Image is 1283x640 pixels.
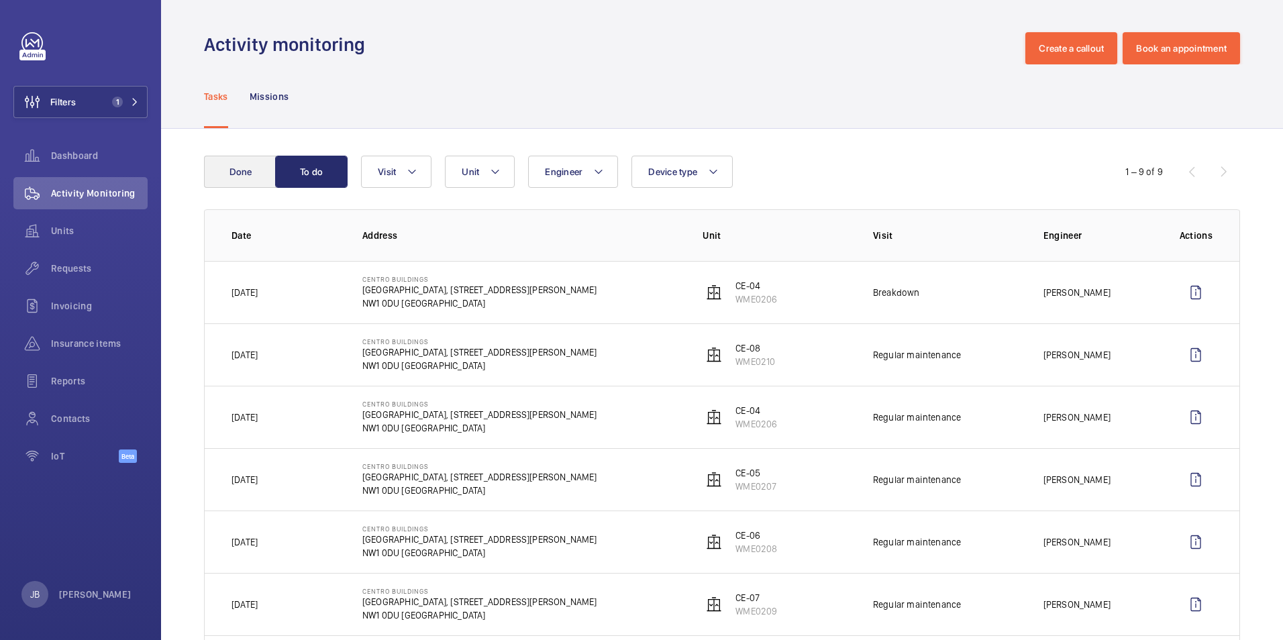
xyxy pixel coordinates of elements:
[51,262,148,275] span: Requests
[873,348,961,362] p: Regular maintenance
[735,604,777,618] p: WME0209
[362,533,597,546] p: [GEOGRAPHIC_DATA], [STREET_ADDRESS][PERSON_NAME]
[232,535,258,549] p: [DATE]
[1180,229,1213,242] p: Actions
[362,421,597,435] p: NW1 0DU [GEOGRAPHIC_DATA]
[362,546,597,559] p: NW1 0DU [GEOGRAPHIC_DATA]
[362,297,597,310] p: NW1 0DU [GEOGRAPHIC_DATA]
[362,595,597,608] p: [GEOGRAPHIC_DATA], [STREET_ADDRESS][PERSON_NAME]
[706,534,722,550] img: elevator.svg
[648,166,697,177] span: Device type
[232,598,258,611] p: [DATE]
[59,588,132,601] p: [PERSON_NAME]
[362,470,597,484] p: [GEOGRAPHIC_DATA], [STREET_ADDRESS][PERSON_NAME]
[362,484,597,497] p: NW1 0DU [GEOGRAPHIC_DATA]
[362,587,597,595] p: Centro Buildings
[232,229,341,242] p: Date
[50,95,76,109] span: Filters
[873,286,920,299] p: Breakdown
[873,598,961,611] p: Regular maintenance
[703,229,852,242] p: Unit
[362,283,597,297] p: [GEOGRAPHIC_DATA], [STREET_ADDRESS][PERSON_NAME]
[51,186,148,200] span: Activity Monitoring
[873,473,961,486] p: Regular maintenance
[1043,535,1111,549] p: [PERSON_NAME]
[545,166,582,177] span: Engineer
[362,400,597,408] p: Centro Buildings
[232,348,258,362] p: [DATE]
[232,411,258,424] p: [DATE]
[445,156,515,188] button: Unit
[362,275,597,283] p: Centro Buildings
[362,408,597,421] p: [GEOGRAPHIC_DATA], [STREET_ADDRESS][PERSON_NAME]
[706,284,722,301] img: elevator.svg
[112,97,123,107] span: 1
[362,525,597,533] p: Centro Buildings
[1043,229,1158,242] p: Engineer
[51,299,148,313] span: Invoicing
[51,149,148,162] span: Dashboard
[362,462,597,470] p: Centro Buildings
[51,412,148,425] span: Contacts
[51,374,148,388] span: Reports
[51,224,148,237] span: Units
[706,472,722,488] img: elevator.svg
[51,337,148,350] span: Insurance items
[51,449,119,463] span: IoT
[362,229,681,242] p: Address
[362,337,597,345] p: Centro Buildings
[119,449,137,463] span: Beta
[735,529,777,542] p: CE-06
[735,279,777,292] p: CE-04
[735,341,775,355] p: CE-08
[1125,165,1163,178] div: 1 – 9 of 9
[250,90,289,103] p: Missions
[735,355,775,368] p: WME0210
[30,588,40,601] p: JB
[1043,411,1111,424] p: [PERSON_NAME]
[706,347,722,363] img: elevator.svg
[232,286,258,299] p: [DATE]
[735,404,777,417] p: CE-04
[735,591,777,604] p: CE-07
[1123,32,1240,64] button: Book an appointment
[1043,286,1111,299] p: [PERSON_NAME]
[362,359,597,372] p: NW1 0DU [GEOGRAPHIC_DATA]
[378,166,396,177] span: Visit
[735,480,776,493] p: WME0207
[873,411,961,424] p: Regular maintenance
[204,32,373,57] h1: Activity monitoring
[873,229,1022,242] p: Visit
[706,596,722,612] img: elevator.svg
[1025,32,1117,64] button: Create a callout
[362,345,597,359] p: [GEOGRAPHIC_DATA], [STREET_ADDRESS][PERSON_NAME]
[735,542,777,555] p: WME0208
[1043,348,1111,362] p: [PERSON_NAME]
[232,473,258,486] p: [DATE]
[873,535,961,549] p: Regular maintenance
[462,166,479,177] span: Unit
[204,156,276,188] button: Done
[362,608,597,622] p: NW1 0DU [GEOGRAPHIC_DATA]
[1043,598,1111,611] p: [PERSON_NAME]
[361,156,431,188] button: Visit
[204,90,228,103] p: Tasks
[275,156,348,188] button: To do
[735,417,777,431] p: WME0206
[13,86,148,118] button: Filters1
[706,409,722,425] img: elevator.svg
[1043,473,1111,486] p: [PERSON_NAME]
[631,156,733,188] button: Device type
[735,292,777,306] p: WME0206
[528,156,618,188] button: Engineer
[735,466,776,480] p: CE-05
